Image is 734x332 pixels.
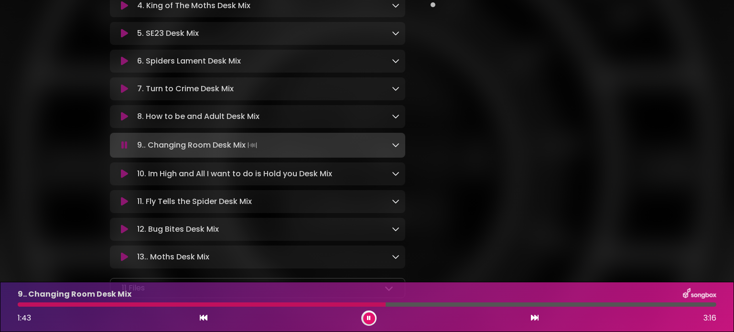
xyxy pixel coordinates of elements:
p: 10. Im High and All I want to do is Hold you Desk Mix [137,168,332,180]
p: 9.. Changing Room Desk Mix [18,289,131,300]
p: 9.. Changing Room Desk Mix [137,139,259,152]
p: 8. How to be and Adult Desk Mix [137,111,259,122]
span: 3:16 [703,312,716,324]
p: 7. Turn to Crime Desk Mix [137,83,234,95]
p: 12. Bug Bites Desk Mix [137,224,219,235]
p: 5. SE23 Desk Mix [137,28,199,39]
span: 1:43 [18,312,31,323]
p: 11. Fly Tells the Spider Desk Mix [137,196,252,207]
img: songbox-logo-white.png [683,288,716,300]
img: waveform4.gif [246,139,259,152]
p: 13.. Moths Desk Mix [137,251,209,263]
p: 6. Spiders Lament Desk Mix [137,55,241,67]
